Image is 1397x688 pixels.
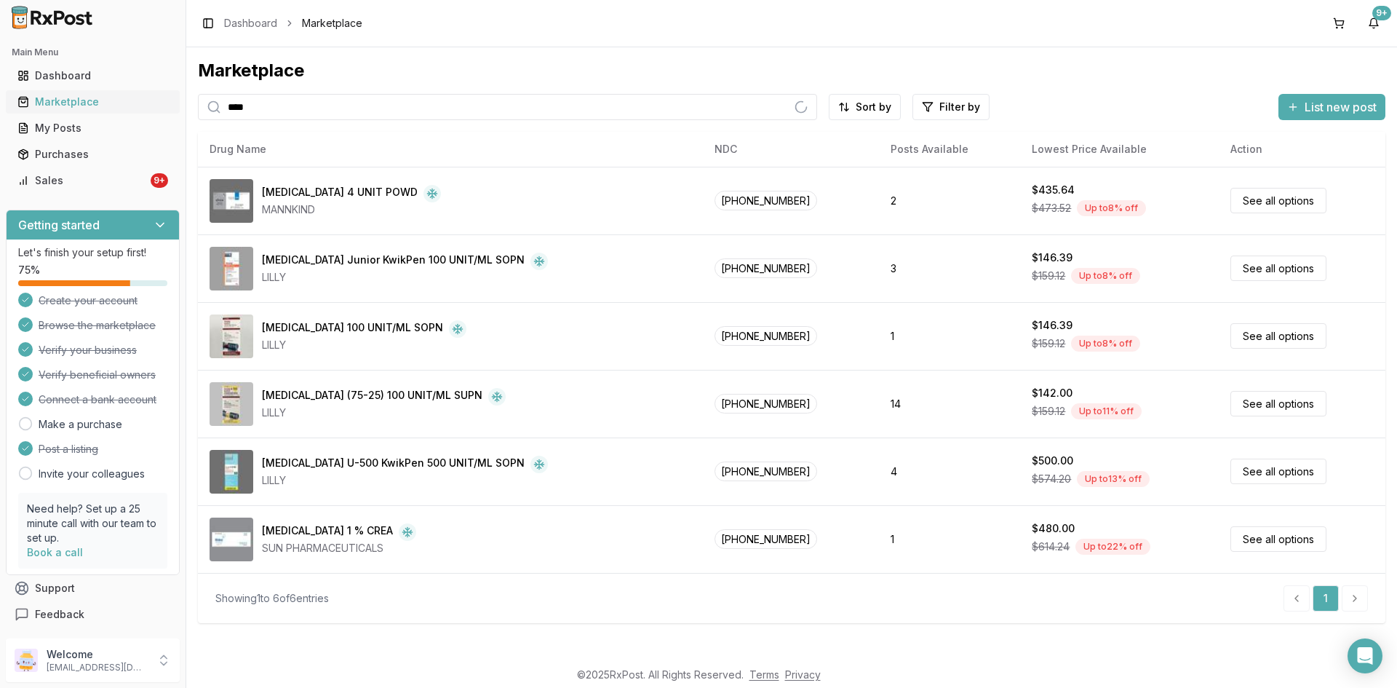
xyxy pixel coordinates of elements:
[1230,188,1326,213] a: See all options
[262,456,525,473] div: [MEDICAL_DATA] U-500 KwikPen 500 UNIT/ML SOPN
[1219,132,1385,167] th: Action
[1278,101,1385,116] a: List new post
[12,63,174,89] a: Dashboard
[1230,526,1326,552] a: See all options
[262,270,548,285] div: LILLY
[262,523,393,541] div: [MEDICAL_DATA] 1 % CREA
[39,467,145,481] a: Invite your colleagues
[879,370,1020,438] td: 14
[17,173,148,188] div: Sales
[210,382,253,426] img: HumaLOG Mix 75/25 KwikPen (75-25) 100 UNIT/ML SUPN
[715,258,817,278] span: [PHONE_NUMBER]
[39,318,156,333] span: Browse the marketplace
[6,6,99,29] img: RxPost Logo
[17,121,168,135] div: My Posts
[1032,386,1072,400] div: $142.00
[1230,391,1326,416] a: See all options
[39,417,122,432] a: Make a purchase
[12,47,174,58] h2: Main Menu
[6,116,180,140] button: My Posts
[47,647,148,662] p: Welcome
[39,293,138,308] span: Create your account
[1230,459,1326,484] a: See all options
[715,191,817,210] span: [PHONE_NUMBER]
[1278,94,1385,120] button: List new post
[27,546,83,558] a: Book a call
[35,607,84,622] span: Feedback
[262,406,506,420] div: LILLY
[17,95,168,109] div: Marketplace
[879,505,1020,573] td: 1
[1032,454,1073,468] div: $500.00
[262,541,416,555] div: SUN PHARMACEUTICALS
[18,263,40,277] span: 75 %
[1372,6,1391,20] div: 9+
[1032,250,1072,265] div: $146.39
[1362,12,1385,35] button: 9+
[856,100,891,114] span: Sort by
[1032,539,1070,554] span: $614.24
[1032,521,1075,536] div: $480.00
[262,320,443,338] div: [MEDICAL_DATA] 100 UNIT/ML SOPN
[12,115,174,141] a: My Posts
[12,141,174,167] a: Purchases
[1032,269,1065,283] span: $159.12
[1283,585,1368,612] nav: pagination
[39,442,98,456] span: Post a listing
[912,94,990,120] button: Filter by
[1071,403,1142,419] div: Up to 11 % off
[224,16,362,31] nav: breadcrumb
[198,59,1385,82] div: Marketplace
[17,147,168,162] div: Purchases
[262,202,441,217] div: MANNKIND
[39,343,137,357] span: Verify your business
[1230,323,1326,349] a: See all options
[262,185,418,202] div: [MEDICAL_DATA] 4 UNIT POWD
[1075,539,1150,555] div: Up to 22 % off
[939,100,980,114] span: Filter by
[27,502,159,545] p: Need help? Set up a 25 minute call with our team to set up.
[1071,268,1140,284] div: Up to 8 % off
[1348,638,1382,673] div: Open Intercom Messenger
[210,518,253,561] img: Winlevi 1 % CREA
[6,575,180,601] button: Support
[1032,472,1071,486] span: $574.20
[1077,471,1150,487] div: Up to 13 % off
[703,132,879,167] th: NDC
[18,216,100,234] h3: Getting started
[1230,256,1326,281] a: See all options
[47,662,148,673] p: [EMAIL_ADDRESS][DOMAIN_NAME]
[6,169,180,192] button: Sales9+
[17,68,168,83] div: Dashboard
[879,132,1020,167] th: Posts Available
[6,64,180,87] button: Dashboard
[715,529,817,549] span: [PHONE_NUMBER]
[262,473,548,488] div: LILLY
[210,450,253,494] img: HumuLIN R U-500 KwikPen 500 UNIT/ML SOPN
[749,668,779,681] a: Terms
[1032,318,1072,333] div: $146.39
[1032,201,1071,216] span: $473.52
[715,394,817,414] span: [PHONE_NUMBER]
[715,462,817,481] span: [PHONE_NUMBER]
[1032,336,1065,351] span: $159.12
[6,143,180,166] button: Purchases
[198,132,703,167] th: Drug Name
[12,89,174,115] a: Marketplace
[210,247,253,290] img: HumaLOG Junior KwikPen 100 UNIT/ML SOPN
[715,326,817,346] span: [PHONE_NUMBER]
[39,368,156,382] span: Verify beneficial owners
[18,245,167,260] p: Let's finish your setup first!
[12,167,174,194] a: Sales9+
[785,668,821,681] a: Privacy
[262,388,482,406] div: [MEDICAL_DATA] (75-25) 100 UNIT/ML SUPN
[1077,200,1146,216] div: Up to 8 % off
[262,253,525,270] div: [MEDICAL_DATA] Junior KwikPen 100 UNIT/ML SOPN
[1032,404,1065,419] span: $159.12
[879,302,1020,370] td: 1
[210,315,253,358] img: HumaLOG KwikPen 100 UNIT/ML SOPN
[6,90,180,114] button: Marketplace
[302,16,362,31] span: Marketplace
[879,438,1020,505] td: 4
[879,234,1020,302] td: 3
